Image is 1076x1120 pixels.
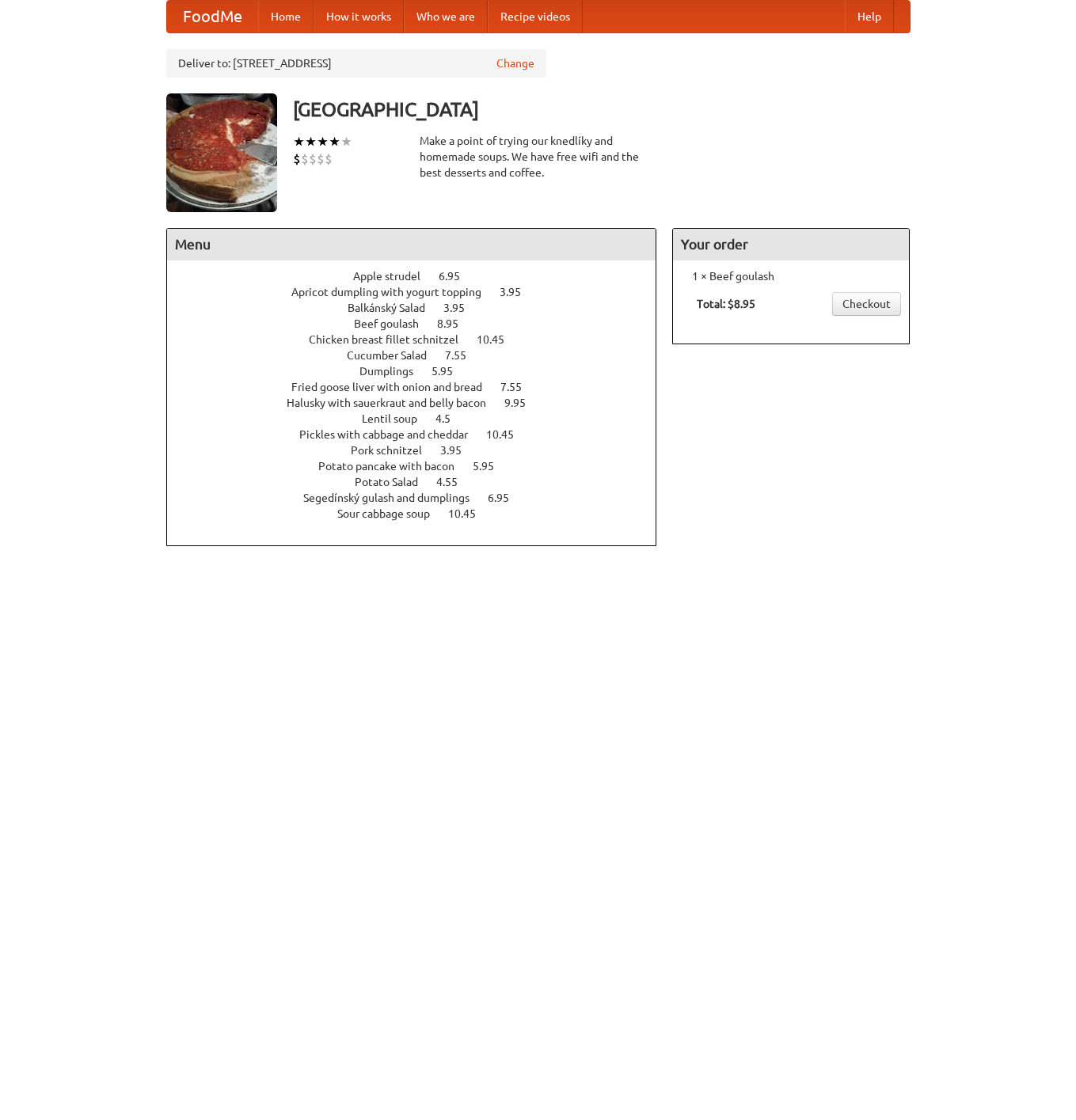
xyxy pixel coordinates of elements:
[309,333,534,346] a: Chicken breast fillet schnitzel 10.45
[329,133,340,150] li: ★
[318,460,470,473] span: Potato pancake with bacon
[681,268,901,284] li: 1 × Beef goulash
[404,1,488,32] a: Who we are
[309,333,474,346] span: Chicken breast fillet schnitzel
[488,1,583,32] a: Recipe videos
[299,428,484,441] span: Pickles with cabbage and cheddar
[443,302,481,314] span: 3.95
[435,412,466,425] span: 4.5
[437,317,474,330] span: 8.95
[355,476,487,488] a: Potato Salad 4.55
[287,397,502,409] span: Halusky with sauerkraut and belly bacon
[351,444,438,457] span: Pork schnitzel
[432,365,469,378] span: 5.95
[473,460,510,473] span: 5.95
[337,507,446,520] span: Sour cabbage soup
[486,428,530,441] span: 10.45
[347,349,443,362] span: Cucumber Salad
[362,412,433,425] span: Lentil soup
[340,133,352,150] li: ★
[293,93,911,125] h3: [GEOGRAPHIC_DATA]
[305,133,317,150] li: ★
[448,507,492,520] span: 10.45
[354,317,435,330] span: Beef goulash
[477,333,520,346] span: 10.45
[301,150,309,168] li: $
[420,133,657,180] div: Make a point of trying our knedlíky and homemade soups. We have free wifi and the best desserts a...
[293,133,305,150] li: ★
[291,381,551,393] a: Fried goose liver with onion and bread 7.55
[673,229,909,260] h4: Your order
[291,286,550,298] a: Apricot dumpling with yogurt topping 3.95
[354,317,488,330] a: Beef goulash 8.95
[291,381,498,393] span: Fried goose liver with onion and bread
[299,428,543,441] a: Pickles with cabbage and cheddar 10.45
[166,93,277,212] img: angular.jpg
[436,476,473,488] span: 4.55
[309,150,317,168] li: $
[488,492,525,504] span: 6.95
[440,444,477,457] span: 3.95
[337,507,505,520] a: Sour cabbage soup 10.45
[325,150,333,168] li: $
[500,286,537,298] span: 3.95
[303,492,538,504] a: Segedínský gulash and dumplings 6.95
[351,444,491,457] a: Pork schnitzel 3.95
[348,302,441,314] span: Balkánský Salad
[293,150,301,168] li: $
[318,460,523,473] a: Potato pancake with bacon 5.95
[167,1,258,32] a: FoodMe
[496,55,534,71] a: Change
[845,1,894,32] a: Help
[500,381,538,393] span: 7.55
[347,349,496,362] a: Cucumber Salad 7.55
[287,397,555,409] a: Halusky with sauerkraut and belly bacon 9.95
[832,292,901,316] a: Checkout
[291,286,497,298] span: Apricot dumpling with yogurt topping
[317,133,329,150] li: ★
[258,1,314,32] a: Home
[359,365,482,378] a: Dumplings 5.95
[697,298,755,310] b: Total: $8.95
[362,412,480,425] a: Lentil soup 4.5
[348,302,494,314] a: Balkánský Salad 3.95
[314,1,404,32] a: How it works
[445,349,482,362] span: 7.55
[166,49,546,78] div: Deliver to: [STREET_ADDRESS]
[504,397,542,409] span: 9.95
[353,270,436,283] span: Apple strudel
[317,150,325,168] li: $
[359,365,429,378] span: Dumplings
[439,270,476,283] span: 6.95
[353,270,489,283] a: Apple strudel 6.95
[303,492,485,504] span: Segedínský gulash and dumplings
[355,476,434,488] span: Potato Salad
[167,229,656,260] h4: Menu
